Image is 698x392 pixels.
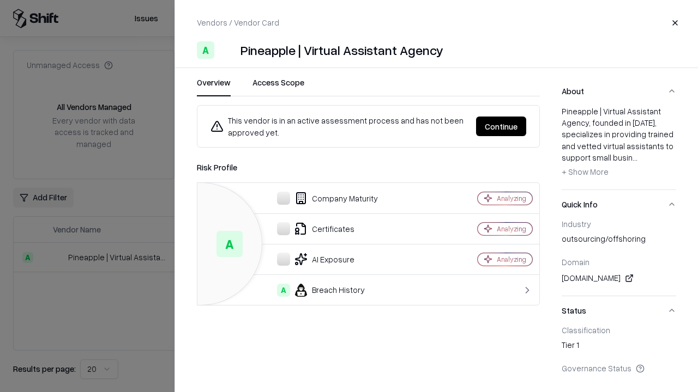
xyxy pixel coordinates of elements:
div: Risk Profile [197,161,540,174]
button: About [562,77,676,106]
div: Company Maturity [206,192,440,205]
div: Pineapple | Virtual Assistant Agency [240,41,443,59]
button: Continue [476,117,526,136]
div: AI Exposure [206,253,440,266]
div: Domain [562,257,676,267]
span: + Show More [562,167,609,176]
button: Quick Info [562,190,676,219]
div: This vendor is in an active assessment process and has not been approved yet. [210,114,467,138]
div: Breach History [206,284,440,297]
div: Tier 1 [562,339,676,354]
button: + Show More [562,163,609,181]
div: Certificates [206,222,440,235]
div: Quick Info [562,219,676,296]
button: Status [562,296,676,325]
button: Overview [197,77,231,96]
div: Analyzing [497,224,526,234]
p: Vendors / Vendor Card [197,17,279,28]
div: Pineapple | Virtual Assistant Agency, founded in [DATE], specializes in providing trained and vet... [562,106,676,181]
span: ... [633,152,637,162]
button: Access Scope [252,77,304,96]
div: A [197,41,214,59]
div: About [562,106,676,189]
div: Industry [562,219,676,229]
div: outsourcing/offshoring [562,233,676,248]
div: Governance Status [562,363,676,373]
div: Analyzing [497,255,526,264]
div: Analyzing [497,194,526,203]
img: Pineapple | Virtual Assistant Agency [219,41,236,59]
div: [DOMAIN_NAME] [562,272,676,285]
div: Classification [562,325,676,335]
div: A [277,284,290,297]
div: A [216,231,243,257]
